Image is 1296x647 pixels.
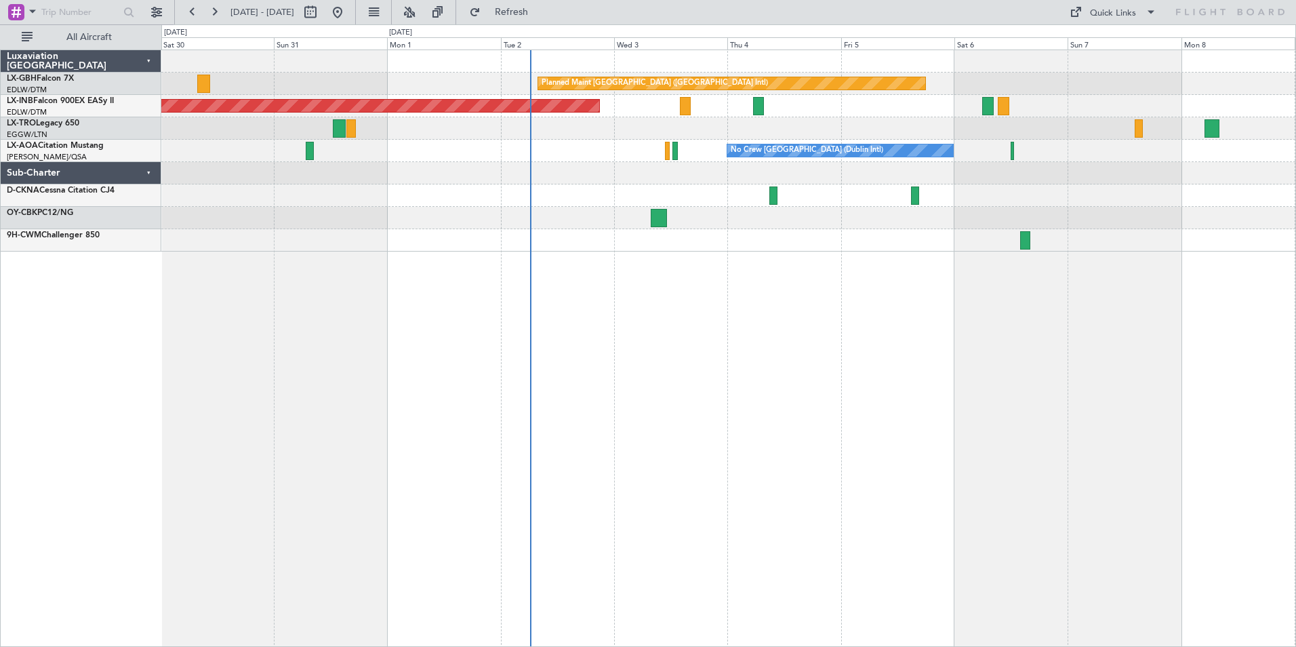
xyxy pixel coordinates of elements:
[7,142,104,150] a: LX-AOACitation Mustang
[7,97,33,105] span: LX-INB
[483,7,540,17] span: Refresh
[7,187,115,195] a: D-CKNACessna Citation CJ4
[542,73,768,94] div: Planned Maint [GEOGRAPHIC_DATA] ([GEOGRAPHIC_DATA] Intl)
[954,37,1068,50] div: Sat 6
[7,152,87,162] a: [PERSON_NAME]/QSA
[731,140,883,161] div: No Crew [GEOGRAPHIC_DATA] (Dublin Intl)
[1181,37,1295,50] div: Mon 8
[1068,37,1181,50] div: Sun 7
[1063,1,1163,23] button: Quick Links
[161,37,274,50] div: Sat 30
[41,2,119,22] input: Trip Number
[7,187,39,195] span: D-CKNA
[230,6,294,18] span: [DATE] - [DATE]
[7,231,100,239] a: 9H-CWMChallenger 850
[274,37,387,50] div: Sun 31
[15,26,147,48] button: All Aircraft
[1090,7,1136,20] div: Quick Links
[7,107,47,117] a: EDLW/DTM
[614,37,727,50] div: Wed 3
[841,37,954,50] div: Fri 5
[501,37,614,50] div: Tue 2
[727,37,841,50] div: Thu 4
[35,33,143,42] span: All Aircraft
[7,85,47,95] a: EDLW/DTM
[7,209,73,217] a: OY-CBKPC12/NG
[7,75,37,83] span: LX-GBH
[7,119,79,128] a: LX-TROLegacy 650
[164,27,187,39] div: [DATE]
[389,27,412,39] div: [DATE]
[7,97,114,105] a: LX-INBFalcon 900EX EASy II
[7,142,38,150] span: LX-AOA
[387,37,500,50] div: Mon 1
[463,1,544,23] button: Refresh
[7,231,41,239] span: 9H-CWM
[7,209,37,217] span: OY-CBK
[7,75,74,83] a: LX-GBHFalcon 7X
[7,119,36,128] span: LX-TRO
[7,130,47,140] a: EGGW/LTN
